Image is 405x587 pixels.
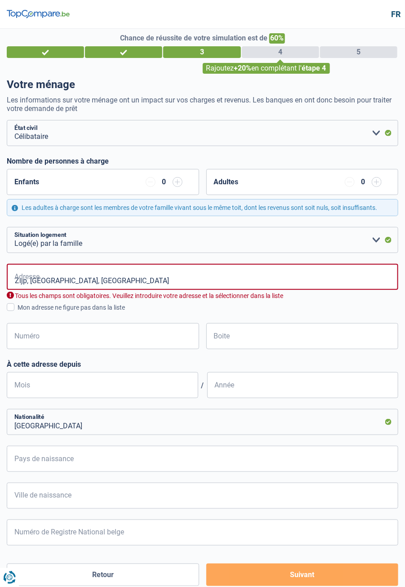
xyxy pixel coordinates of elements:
[7,520,398,546] input: 12.12.12-123.12
[7,446,398,472] input: Belgique
[7,372,198,398] input: MM
[18,303,398,312] div: Mon adresse ne figure pas dans la liste
[302,64,326,72] span: étape 4
[163,46,240,58] div: 3
[7,292,398,300] div: Tous les champs sont obligatoires. Veuillez introduire votre adresse et la sélectionner dans la l...
[206,564,398,586] button: Suivant
[7,157,109,165] label: Nombre de personnes à charge
[391,9,398,19] div: fr
[7,78,398,91] h1: Votre ménage
[7,96,398,113] p: Les informations sur votre ménage ont un impact sur vos charges et revenus. Les banques en ont do...
[198,381,207,390] span: /
[7,264,398,290] input: Sélectionnez votre adresse dans la barre de recherche
[320,46,397,58] div: 5
[7,409,398,435] input: Belgique
[7,199,398,217] div: Les adultes à charge sont les membres de votre famille vivant sous le même toit, dont les revenus...
[14,178,39,186] label: Enfants
[234,64,252,72] span: +20%
[7,46,84,58] div: 1
[242,46,319,58] div: 4
[7,564,199,586] button: Retour
[214,178,239,186] label: Adultes
[120,34,267,42] span: Chance de réussite de votre simulation est de
[203,63,330,74] div: Rajoutez en complétant l'
[207,372,399,398] input: AAAA
[7,360,398,369] label: À cette adresse depuis
[85,46,162,58] div: 2
[7,10,70,19] img: TopCompare Logo
[269,33,285,44] span: 60%
[160,178,168,186] div: 0
[359,178,367,186] div: 0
